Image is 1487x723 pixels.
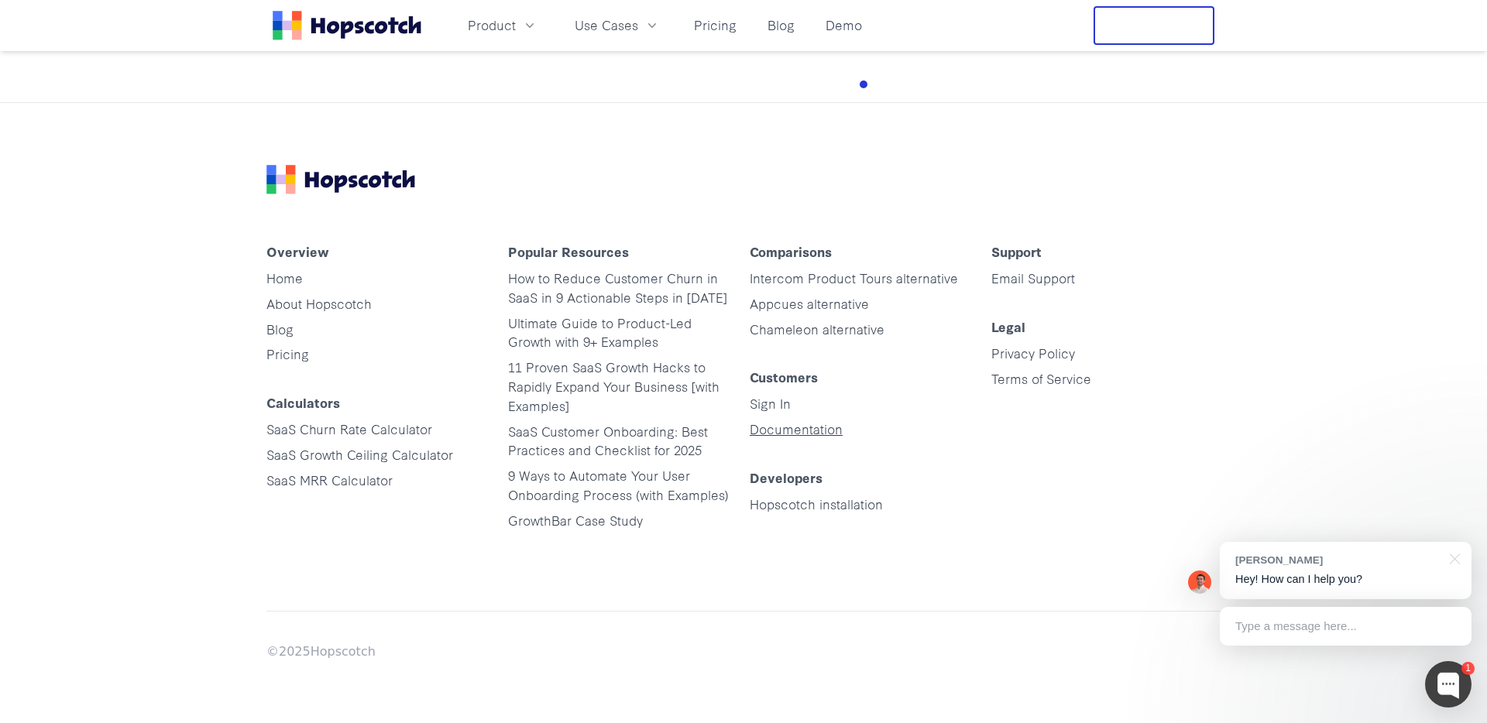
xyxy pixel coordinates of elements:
[1220,607,1472,646] div: Type a message here...
[750,394,791,412] a: Sign In
[468,15,516,35] span: Product
[508,244,737,269] h4: Popular Resources
[266,294,372,312] a: About Hopscotch
[991,369,1091,387] a: Terms of Service
[750,269,958,286] a: Intercom Product Tours alternative
[750,294,869,312] a: Appcues alternative
[266,471,393,488] a: SaaS MRR Calculator
[991,269,1075,286] a: Email Support
[991,244,1221,269] h4: Support
[266,420,432,437] a: SaaS Churn Rate Calculator
[750,470,979,495] h4: Developers
[1235,571,1456,588] p: Hey! How can I help you?
[266,395,496,420] h4: Calculators
[508,314,692,351] a: Ultimate Guide to Product-Led Growth with 9+ Examples
[819,12,868,38] a: Demo
[1188,571,1211,594] img: Mark Spera
[565,12,669,38] button: Use Cases
[1094,6,1214,45] button: Free Trial
[750,495,883,512] a: Hopscotch installation
[266,642,1221,662] div: © 2025 Hopscotch
[575,15,638,35] span: Use Cases
[991,344,1075,361] a: Privacy Policy
[266,344,309,362] a: Pricing
[266,445,453,463] a: SaaS Growth Ceiling Calculator
[991,319,1221,344] h4: Legal
[688,12,743,38] a: Pricing
[508,358,719,414] a: 11 Proven SaaS Growth Hacks to Rapidly Expand Your Business [with Examples]
[266,244,496,269] h4: Overview
[266,320,294,338] a: Blog
[508,511,643,529] a: GrowthBar Case Study
[508,422,708,459] a: SaaS Customer Onboarding: Best Practices and Checklist for 2025
[1235,553,1441,567] div: [PERSON_NAME]
[273,11,421,40] a: Home
[750,369,979,394] h4: Customers
[750,320,884,338] a: Chameleon alternative
[750,420,843,437] a: Documentation
[508,466,729,503] a: 9 Ways to Automate Your User Onboarding Process (with Examples)
[508,269,727,306] a: How to Reduce Customer Churn in SaaS in 9 Actionable Steps in [DATE]
[266,269,303,286] a: Home
[750,244,979,269] h4: Comparisons
[761,12,801,38] a: Blog
[458,12,547,38] button: Product
[1461,662,1475,675] div: 1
